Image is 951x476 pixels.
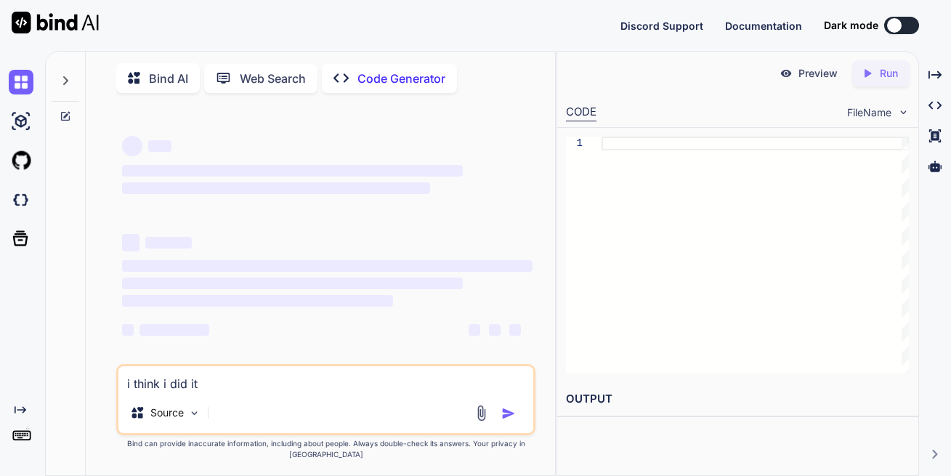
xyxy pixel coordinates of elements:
span: ‌ [145,237,192,249]
span: ‌ [122,136,142,156]
span: Discord Support [620,20,703,32]
img: Pick Models [188,407,201,419]
img: ai-studio [9,109,33,134]
span: ‌ [148,140,171,152]
h2: OUTPUT [557,382,918,416]
img: chevron down [897,106,910,118]
span: ‌ [469,324,480,336]
img: attachment [473,405,490,421]
p: Bind AI [149,70,188,87]
span: Documentation [725,20,802,32]
span: ‌ [139,324,209,336]
span: ‌ [122,182,430,194]
button: Discord Support [620,18,703,33]
span: FileName [847,105,891,120]
p: Bind can provide inaccurate information, including about people. Always double-check its answers.... [116,438,535,460]
p: Preview [798,66,838,81]
span: ‌ [489,324,501,336]
p: Code Generator [357,70,445,87]
span: ‌ [509,324,521,336]
span: ‌ [122,260,533,272]
div: 1 [566,137,583,150]
button: Documentation [725,18,802,33]
span: ‌ [122,165,463,177]
p: Source [150,406,184,420]
p: Web Search [240,70,306,87]
span: ‌ [122,234,139,251]
p: Run [880,66,898,81]
img: Bind AI [12,12,99,33]
span: ‌ [122,295,393,307]
span: Dark mode [824,18,878,33]
span: ‌ [122,278,463,289]
img: preview [780,67,793,80]
img: darkCloudIdeIcon [9,187,33,212]
span: ‌ [122,324,134,336]
div: CODE [566,104,596,121]
textarea: i think i did it [118,366,533,392]
img: icon [501,406,516,421]
img: githubLight [9,148,33,173]
img: chat [9,70,33,94]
